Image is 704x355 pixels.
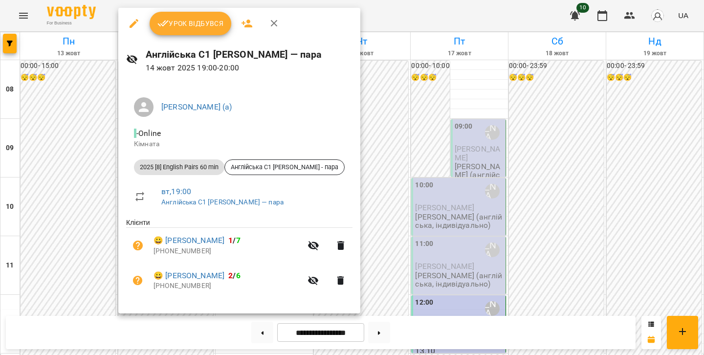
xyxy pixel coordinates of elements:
[126,218,352,301] ul: Клієнти
[154,246,302,256] p: [PHONE_NUMBER]
[154,270,224,282] a: 😀 [PERSON_NAME]
[126,269,150,292] button: Візит ще не сплачено. Додати оплату?
[228,236,240,245] b: /
[146,62,352,74] p: 14 жовт 2025 19:00 - 20:00
[157,18,224,29] span: Урок відбувся
[150,12,232,35] button: Урок відбувся
[161,198,284,206] a: Англійська С1 [PERSON_NAME] — пара
[236,236,241,245] span: 7
[225,163,344,172] span: Англійська С1 [PERSON_NAME] - пара
[134,163,224,172] span: 2025 [8] English Pairs 60 min
[161,187,191,196] a: вт , 19:00
[228,271,240,280] b: /
[161,102,232,111] a: [PERSON_NAME] (а)
[228,236,233,245] span: 1
[154,235,224,246] a: 😀 [PERSON_NAME]
[154,281,302,291] p: [PHONE_NUMBER]
[134,129,163,138] span: - Online
[228,271,233,280] span: 2
[126,234,150,257] button: Візит ще не сплачено. Додати оплату?
[146,47,352,62] h6: Англійська С1 [PERSON_NAME] — пара
[224,159,345,175] div: Англійська С1 [PERSON_NAME] - пара
[236,271,241,280] span: 6
[134,139,345,149] p: Кімната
